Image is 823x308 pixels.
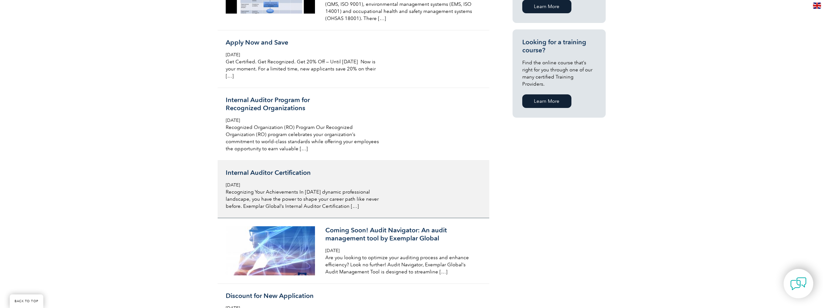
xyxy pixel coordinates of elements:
span: [DATE] [226,52,240,58]
a: BACK TO TOP [10,294,43,308]
span: [DATE] [226,182,240,188]
a: Internal Auditor Program forRecognized Organizations [DATE] Recognized Organization (RO) Program ... [218,88,489,161]
p: Recognized Organization (RO) Program Our Recognized Organization (RO) program celebrates your org... [226,124,379,152]
p: Find the online course that’s right for you through one of our many certified Training Providers. [522,59,596,88]
p: Get Certified. Get Recognized. Get 20% Off — Until [DATE] Now is your moment. For a limited time,... [226,58,379,80]
h3: Coming Soon! Audit Navigator: An audit management tool by Exemplar Global [325,226,479,242]
img: en [813,3,821,9]
p: Are you looking to optimize your auditing process and enhance efficiency? Look no further! Audit ... [325,254,479,275]
h3: Looking for a training course? [522,38,596,54]
p: Recognizing Your Achievements In [DATE] dynamic professional landscape, you have the power to sha... [226,188,379,210]
a: Coming Soon! Audit Navigator: An audit management tool by Exemplar Global [DATE] Are you looking ... [218,218,489,284]
a: Internal Auditor Certification [DATE] Recognizing Your Achievements In [DATE] dynamic professiona... [218,161,489,218]
a: Apply Now and Save [DATE] Get Certified. Get Recognized. Get 20% Off — Until [DATE] Now is your m... [218,30,489,88]
a: Learn More [522,94,571,108]
img: contact-chat.png [790,276,807,292]
h3: Internal Auditor Program for Recognized Organizations [226,96,379,112]
h3: Apply Now and Save [226,38,379,47]
img: iStock-1079450666-crop-300x164.jpg [226,226,315,275]
h3: Internal Auditor Certification [226,169,379,177]
span: [DATE] [325,248,340,253]
span: [DATE] [226,118,240,123]
h3: Discount for New Application [226,292,379,300]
